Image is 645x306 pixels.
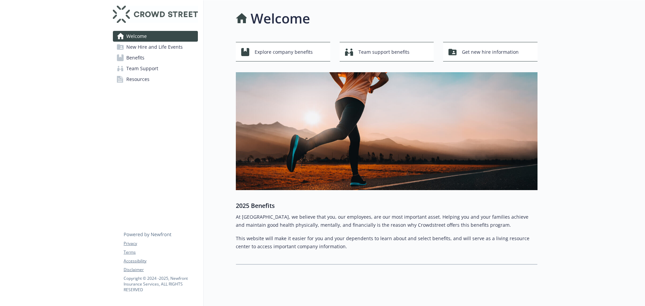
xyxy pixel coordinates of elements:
[358,46,410,58] span: Team support benefits
[340,42,434,61] button: Team support benefits
[462,46,519,58] span: Get new hire information
[113,42,198,52] a: New Hire and Life Events
[236,72,537,190] img: overview page banner
[124,267,198,273] a: Disclaimer
[113,74,198,85] a: Resources
[236,42,330,61] button: Explore company benefits
[443,42,537,61] button: Get new hire information
[113,52,198,63] a: Benefits
[126,52,144,63] span: Benefits
[124,258,198,264] a: Accessibility
[124,275,198,293] p: Copyright © 2024 - 2025 , Newfront Insurance Services, ALL RIGHTS RESERVED
[113,31,198,42] a: Welcome
[126,74,149,85] span: Resources
[113,63,198,74] a: Team Support
[255,46,313,58] span: Explore company benefits
[236,213,537,229] p: At [GEOGRAPHIC_DATA], we believe that you, our employees, are our most important asset. Helping y...
[126,31,147,42] span: Welcome
[124,241,198,247] a: Privacy
[236,201,537,210] h3: 2025 Benefits
[126,42,183,52] span: New Hire and Life Events
[236,234,537,251] p: This website will make it easier for you and your dependents to learn about and select benefits, ...
[126,63,158,74] span: Team Support
[124,249,198,255] a: Terms
[251,8,310,29] h1: Welcome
